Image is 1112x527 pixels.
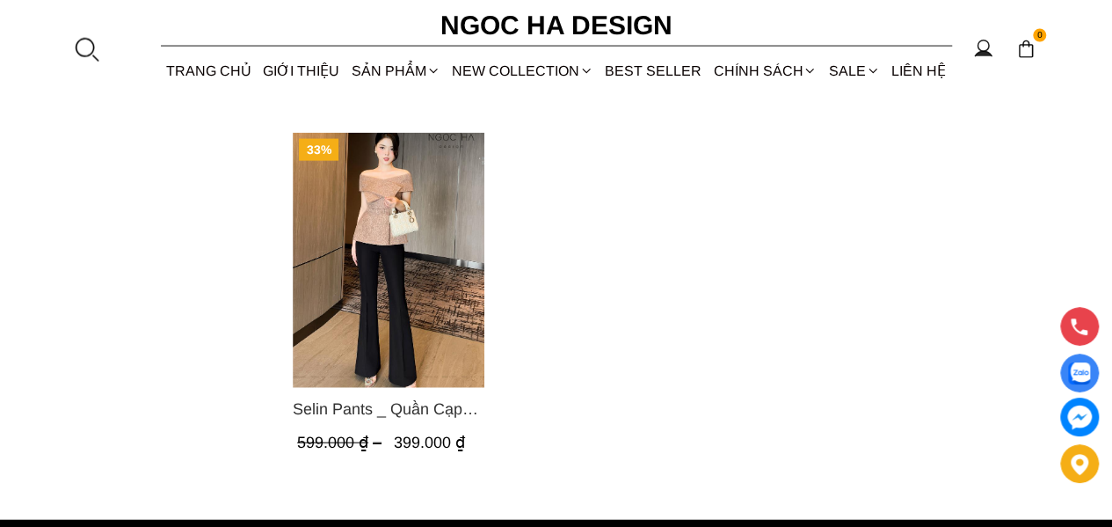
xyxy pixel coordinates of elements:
img: img-CART-ICON-ksit0nf1 [1016,40,1036,59]
div: SẢN PHẨM [345,48,446,94]
a: Link to Selin Pants _ Quần Cạp Cao Xếp Ly Giữa 2 màu Đen, Cam - Q007 [293,397,484,421]
a: messenger [1060,398,1099,436]
span: 0 [1033,29,1047,43]
a: Product image - Selin Pants _ Quần Cạp Cao Xếp Ly Giữa 2 màu Đen, Cam - Q007 [293,133,484,388]
img: Display image [1068,362,1090,384]
span: Selin Pants _ Quần Cạp Cao Xếp Ly Giữa 2 màu Đen, Cam - Q007 [293,397,484,421]
a: Display image [1060,354,1099,392]
a: BEST SELLER [600,48,708,94]
div: Chính sách [708,48,823,94]
a: TRANG CHỦ [161,48,258,94]
img: Selin Pants _ Quần Cạp Cao Xếp Ly Giữa 2 màu Đen, Cam - Q007 [293,133,484,388]
span: 599.000 ₫ [297,434,386,451]
a: NEW COLLECTION [446,48,599,94]
a: SALE [823,48,885,94]
a: LIÊN HỆ [885,48,951,94]
a: GIỚI THIỆU [258,48,345,94]
span: 399.000 ₫ [394,434,465,451]
a: Ngoc Ha Design [425,4,688,47]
